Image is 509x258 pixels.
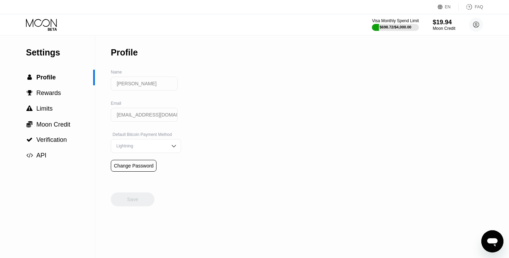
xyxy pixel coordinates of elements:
[36,152,46,159] span: API
[26,48,95,58] div: Settings
[115,144,167,148] div: Lightning
[36,136,67,143] span: Verification
[459,3,483,10] div: FAQ
[36,89,61,96] span: Rewards
[433,26,455,31] div: Moon Credit
[379,25,411,29] div: $698.72 / $4,000.00
[27,90,33,96] span: 
[36,121,70,128] span: Moon Credit
[111,132,181,137] div: Default Bitcoin Payment Method
[433,19,455,31] div: $19.94Moon Credit
[26,152,33,158] span: 
[26,90,33,96] div: 
[27,74,32,80] span: 
[114,163,153,169] div: Change Password
[372,18,419,31] div: Visa Monthly Spend Limit$698.72/$4,000.00
[26,121,33,128] span: 
[36,74,56,81] span: Profile
[26,105,33,112] span: 
[481,230,503,252] iframe: Button to launch messaging window
[36,105,53,112] span: Limits
[475,5,483,9] div: FAQ
[372,18,419,23] div: Visa Monthly Spend Limit
[445,5,451,9] div: EN
[111,101,181,106] div: Email
[111,160,157,172] div: Change Password
[111,70,181,75] div: Name
[438,3,459,10] div: EN
[26,137,33,143] span: 
[433,19,455,26] div: $19.94
[111,48,138,58] div: Profile
[26,74,33,80] div: 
